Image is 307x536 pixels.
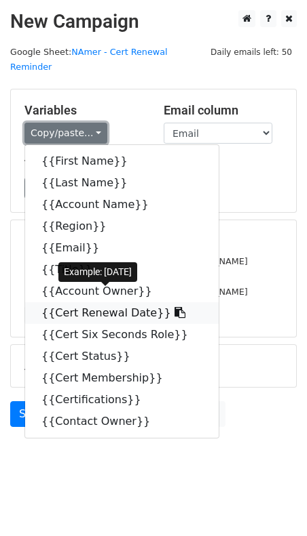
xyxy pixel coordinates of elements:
[24,103,143,118] h5: Variables
[24,287,248,297] small: [PERSON_NAME][EMAIL_ADDRESS][DOMAIN_NAME]
[10,47,168,73] a: NAmer - Cert Renewal Reminder
[58,262,137,282] div: Example: [DATE]
[25,346,219,367] a: {{Cert Status}}
[239,471,307,536] iframe: Chat Widget
[24,123,107,144] a: Copy/paste...
[10,401,55,427] a: Send
[25,302,219,324] a: {{Cert Renewal Date}}
[10,47,168,73] small: Google Sheet:
[25,194,219,215] a: {{Account Name}}
[206,47,297,57] a: Daily emails left: 50
[25,367,219,389] a: {{Cert Membership}}
[25,215,219,237] a: {{Region}}
[24,256,248,266] small: [PERSON_NAME][EMAIL_ADDRESS][DOMAIN_NAME]
[10,10,297,33] h2: New Campaign
[164,103,283,118] h5: Email column
[25,324,219,346] a: {{Cert Six Seconds Role}}
[25,237,219,259] a: {{Email}}
[25,172,219,194] a: {{Last Name}}
[206,45,297,60] span: Daily emails left: 50
[25,281,219,302] a: {{Account Owner}}
[25,259,219,281] a: {{Title}}
[25,389,219,411] a: {{Certifications}}
[25,411,219,432] a: {{Contact Owner}}
[25,150,219,172] a: {{First Name}}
